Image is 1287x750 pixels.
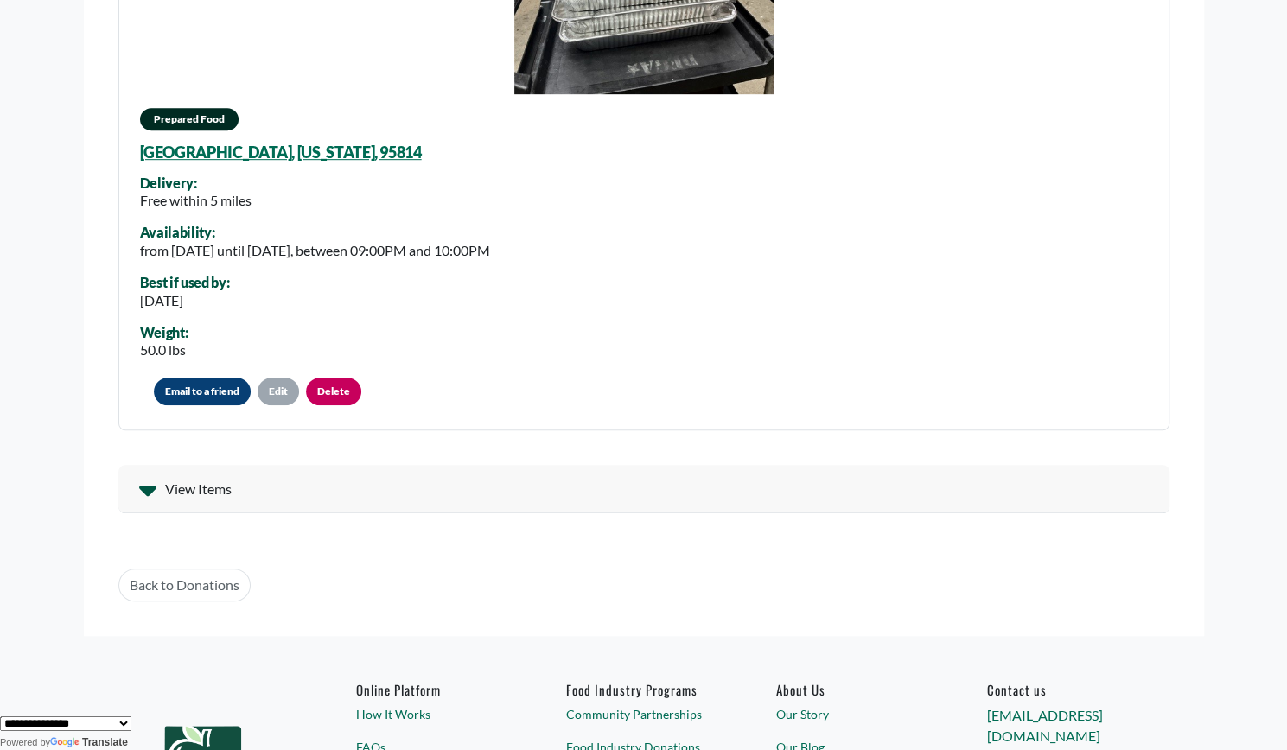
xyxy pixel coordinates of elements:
[154,378,251,405] button: Email to a friend
[140,275,230,290] div: Best if used by:
[140,325,188,340] div: Weight:
[165,479,232,499] span: View Items
[140,340,188,360] div: 50.0 lbs
[140,190,252,211] div: Free within 5 miles
[118,569,251,601] a: Back to Donations
[986,682,1141,697] h6: Contact us
[140,108,239,130] span: Prepared Food
[140,240,490,261] div: from [DATE] until [DATE], between 09:00PM and 10:00PM
[566,682,721,697] h6: Food Industry Programs
[356,705,511,723] a: How It Works
[258,378,299,405] a: Edit
[140,225,490,240] div: Availability:
[140,175,252,191] div: Delivery:
[140,290,230,311] div: [DATE]
[50,737,82,749] img: Google Translate
[776,682,931,697] a: About Us
[776,705,931,723] a: Our Story
[140,143,422,162] a: [GEOGRAPHIC_DATA], [US_STATE], 95814
[306,378,361,405] a: Delete
[566,705,721,723] a: Community Partnerships
[50,736,128,748] a: Translate
[986,707,1102,744] a: [EMAIL_ADDRESS][DOMAIN_NAME]
[356,682,511,697] h6: Online Platform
